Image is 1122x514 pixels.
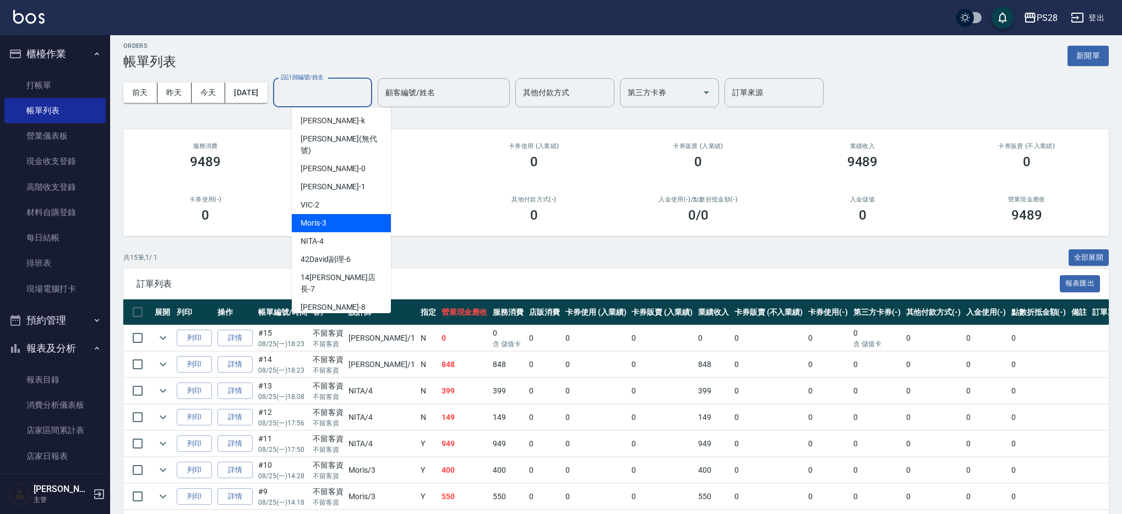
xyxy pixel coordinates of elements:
[34,484,90,495] h5: [PERSON_NAME]
[526,352,563,378] td: 0
[1069,249,1109,266] button: 全部展開
[530,154,538,169] h3: 0
[418,325,439,351] td: N
[313,407,344,418] div: 不留客資
[174,299,215,325] th: 列印
[4,123,106,149] a: 營業儀表板
[793,196,931,203] h2: 入金儲值
[215,299,255,325] th: 操作
[255,431,310,457] td: #11
[490,431,526,457] td: 949
[526,404,563,430] td: 0
[217,356,253,373] a: 詳情
[155,462,171,478] button: expand row
[732,299,805,325] th: 卡券販賣 (不入業績)
[629,457,695,483] td: 0
[4,334,106,363] button: 報表及分析
[563,378,629,404] td: 0
[255,352,310,378] td: #14
[439,457,491,483] td: 400
[313,380,344,392] div: 不留客資
[201,207,209,223] h3: 0
[963,457,1009,483] td: 0
[177,409,212,426] button: 列印
[629,378,695,404] td: 0
[313,418,344,428] p: 不留客資
[903,457,964,483] td: 0
[695,404,732,430] td: 149
[563,299,629,325] th: 卡券使用 (入業績)
[34,495,90,505] p: 主管
[732,378,805,404] td: 0
[851,299,903,325] th: 第三方卡券(-)
[301,115,365,127] span: [PERSON_NAME] -k
[732,457,805,483] td: 0
[155,488,171,505] button: expand row
[853,339,901,349] p: 含 儲值卡
[629,143,767,150] h2: 卡券販賣 (入業績)
[851,484,903,510] td: 0
[1066,8,1109,28] button: 登出
[346,431,417,457] td: NITA /4
[301,181,366,193] span: [PERSON_NAME] -1
[490,457,526,483] td: 400
[1011,207,1042,223] h3: 9489
[313,486,344,497] div: 不留客資
[1037,11,1058,25] div: PS28
[490,325,526,351] td: 0
[177,356,212,373] button: 列印
[9,483,31,505] img: Person
[490,378,526,404] td: 399
[137,196,274,203] h2: 卡券使用(-)
[418,352,439,378] td: N
[805,352,851,378] td: 0
[859,207,867,223] h3: 0
[155,356,171,373] button: expand row
[123,83,157,103] button: 前天
[418,299,439,325] th: 指定
[155,409,171,425] button: expand row
[903,325,964,351] td: 0
[903,431,964,457] td: 0
[439,299,491,325] th: 營業現金應收
[1067,50,1109,61] a: 新開單
[563,431,629,457] td: 0
[695,325,732,351] td: 0
[4,469,106,494] a: 店家排行榜
[847,154,878,169] h3: 9489
[255,404,310,430] td: #12
[313,365,344,375] p: 不留客資
[258,497,307,507] p: 08/25 (一) 14:18
[258,365,307,375] p: 08/25 (一) 18:23
[732,325,805,351] td: 0
[695,352,732,378] td: 848
[629,325,695,351] td: 0
[963,431,1009,457] td: 0
[225,83,267,103] button: [DATE]
[4,444,106,469] a: 店家日報表
[493,339,524,349] p: 含 儲值卡
[963,325,1009,351] td: 0
[4,418,106,443] a: 店家區間累計表
[992,7,1014,29] button: save
[805,325,851,351] td: 0
[963,352,1009,378] td: 0
[217,382,253,400] a: 詳情
[177,488,212,505] button: 列印
[695,299,732,325] th: 業績收入
[629,352,695,378] td: 0
[963,378,1009,404] td: 0
[301,199,319,211] span: VIC -2
[346,457,417,483] td: Moris /3
[1009,431,1069,457] td: 0
[439,404,491,430] td: 149
[490,352,526,378] td: 848
[13,10,45,24] img: Logo
[1069,299,1090,325] th: 備註
[851,378,903,404] td: 0
[805,457,851,483] td: 0
[629,299,695,325] th: 卡券販賣 (入業績)
[629,196,767,203] h2: 入金使用(-) /點數折抵金額(-)
[313,471,344,481] p: 不留客資
[695,457,732,483] td: 400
